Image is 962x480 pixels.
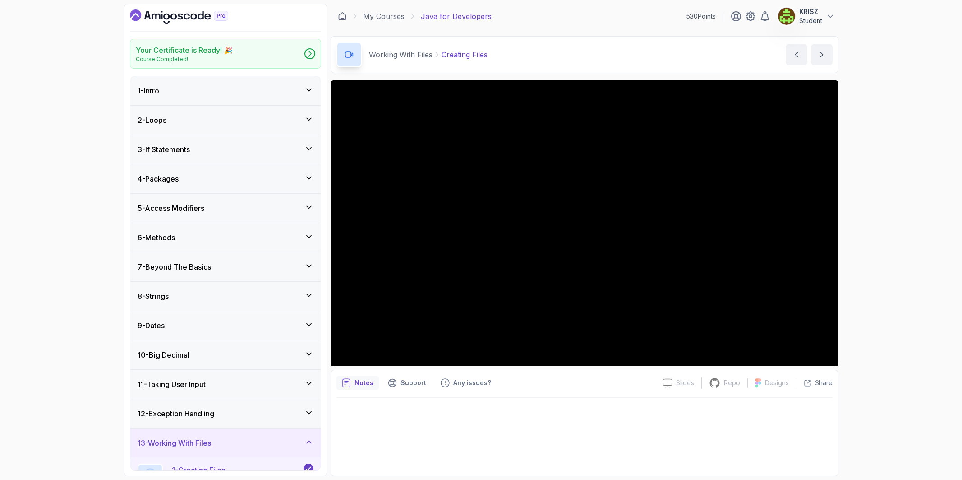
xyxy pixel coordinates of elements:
button: 8-Strings [130,282,321,311]
p: Course Completed! [136,56,233,63]
p: Student [799,16,822,25]
h3: 13 - Working With Files [138,438,211,448]
p: Notes [354,378,373,387]
p: Working With Files [369,49,433,60]
a: Dashboard [338,12,347,21]
button: 7-Beyond The Basics [130,252,321,281]
h3: 3 - If Statements [138,144,190,155]
iframe: 1 - Creating Files [331,80,838,366]
button: Share [796,378,833,387]
h3: 5 - Access Modifiers [138,203,204,214]
img: user profile image [778,8,795,25]
button: 9-Dates [130,311,321,340]
h3: 12 - Exception Handling [138,408,214,419]
button: 1-Intro [130,76,321,105]
button: Feedback button [435,376,497,390]
button: 12-Exception Handling [130,399,321,428]
p: Support [400,378,426,387]
button: user profile imageKRISZStudent [778,7,835,25]
button: 5-Access Modifiers [130,194,321,223]
h3: 9 - Dates [138,320,165,331]
h3: 10 - Big Decimal [138,350,189,360]
button: 10-Big Decimal [130,340,321,369]
button: previous content [786,44,807,65]
h2: Your Certificate is Ready! 🎉 [136,45,233,56]
button: 13-Working With Files [130,429,321,457]
p: KRISZ [799,7,822,16]
a: Dashboard [130,9,249,24]
p: Share [815,378,833,387]
h3: 6 - Methods [138,232,175,243]
p: Designs [765,378,789,387]
p: Slides [676,378,694,387]
p: 530 Points [686,12,716,21]
button: 4-Packages [130,164,321,193]
p: Java for Developers [421,11,492,22]
p: 1 - Creating Files [172,465,225,475]
p: Creating Files [442,49,488,60]
button: 11-Taking User Input [130,370,321,399]
h3: 8 - Strings [138,291,169,302]
button: Support button [382,376,432,390]
h3: 11 - Taking User Input [138,379,206,390]
button: 6-Methods [130,223,321,252]
h3: 4 - Packages [138,173,179,184]
p: Repo [724,378,740,387]
h3: 2 - Loops [138,115,166,126]
button: 2-Loops [130,106,321,135]
button: next content [811,44,833,65]
a: My Courses [363,11,405,22]
p: Any issues? [453,378,491,387]
a: Your Certificate is Ready! 🎉Course Completed! [130,39,321,69]
h3: 1 - Intro [138,85,159,96]
h3: 7 - Beyond The Basics [138,261,211,272]
button: 3-If Statements [130,135,321,164]
button: notes button [336,376,379,390]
